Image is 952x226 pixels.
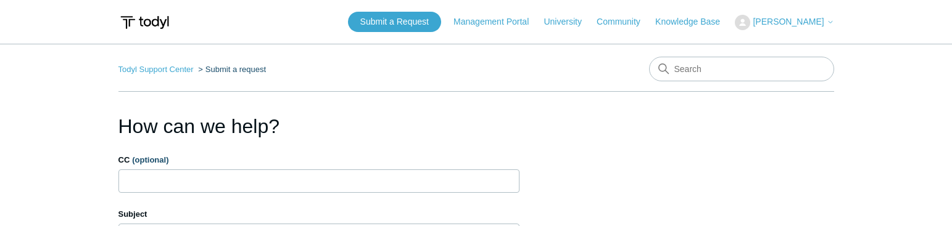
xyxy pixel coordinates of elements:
a: Community [597,15,653,28]
span: (optional) [132,155,168,164]
a: Knowledge Base [655,15,732,28]
button: [PERSON_NAME] [735,15,834,30]
h1: How can we help? [118,111,519,141]
label: CC [118,154,519,166]
a: Todyl Support Center [118,65,194,74]
input: Search [649,57,834,81]
a: Submit a Request [348,12,441,32]
label: Subject [118,208,519,220]
img: Todyl Support Center Help Center home page [118,11,171,34]
a: Management Portal [453,15,541,28]
li: Submit a request [196,65,266,74]
li: Todyl Support Center [118,65,196,74]
span: [PERSON_NAME] [753,17,824,26]
a: University [544,15,594,28]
